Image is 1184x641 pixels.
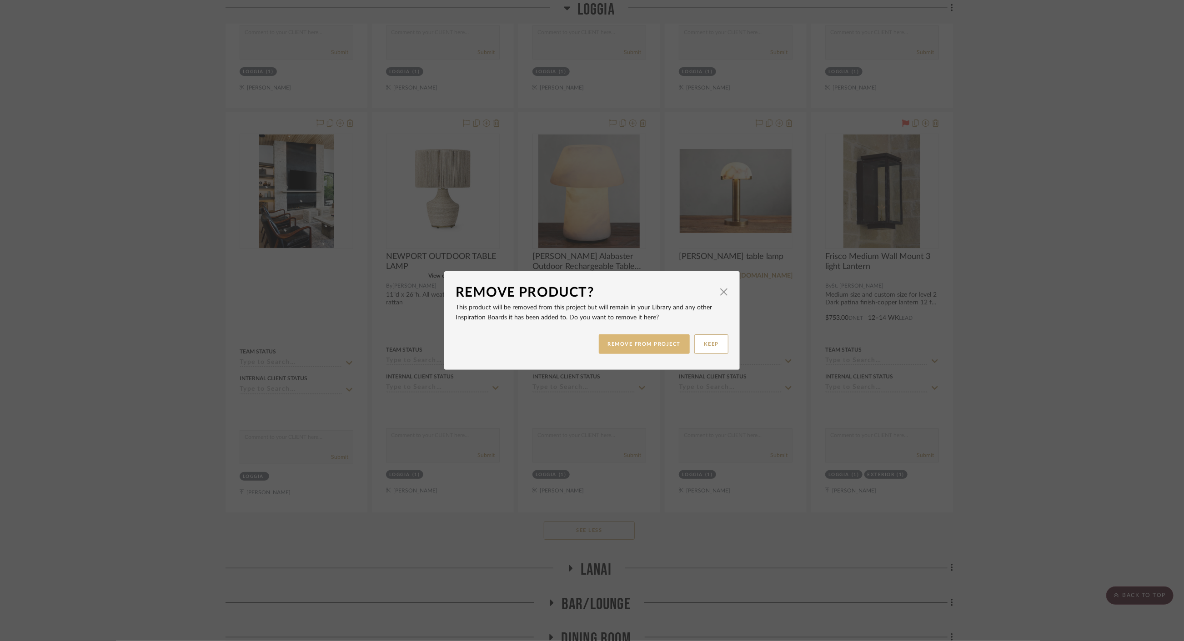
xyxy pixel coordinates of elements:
button: REMOVE FROM PROJECT [599,334,690,354]
dialog-header: Remove Product? [456,283,728,303]
button: Close [715,283,733,301]
p: This product will be removed from this project but will remain in your Library and any other Insp... [456,303,728,323]
button: KEEP [694,334,728,354]
div: Remove Product? [456,283,715,303]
